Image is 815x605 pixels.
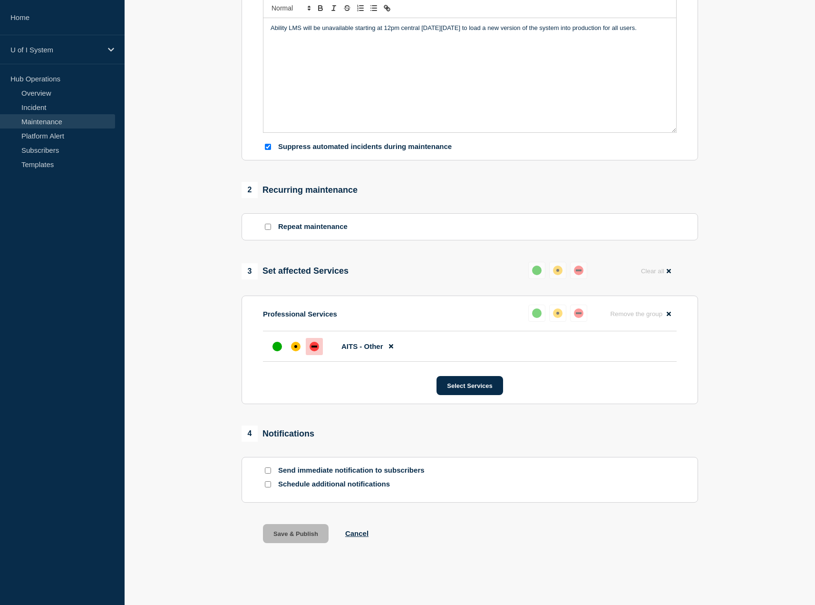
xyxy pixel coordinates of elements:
button: Toggle bulleted list [367,2,380,14]
button: down [570,305,587,322]
button: Toggle ordered list [354,2,367,14]
div: Recurring maintenance [242,182,358,198]
input: Suppress automated incidents during maintenance [265,144,271,150]
button: affected [549,262,566,279]
div: Set affected Services [242,263,349,279]
div: up [532,308,542,318]
button: up [528,305,545,322]
span: 3 [242,263,258,279]
button: Toggle bold text [314,2,327,14]
p: U of I System [10,46,102,54]
span: 2 [242,182,258,198]
p: Professional Services [263,310,337,318]
div: affected [553,266,563,275]
div: up [272,342,282,351]
p: Schedule additional notifications [278,480,430,489]
span: 4 [242,426,258,442]
div: Message [263,18,676,132]
button: Toggle link [380,2,394,14]
div: up [532,266,542,275]
p: Send immediate notification to subscribers [278,466,430,475]
span: Remove the group [610,310,662,317]
div: affected [553,308,563,318]
input: Schedule additional notifications [265,481,271,487]
div: affected [291,342,301,351]
div: down [574,266,583,275]
button: Toggle italic text [327,2,340,14]
input: Repeat maintenance [265,224,271,230]
p: Ability LMS will be unavailable starting at 12pm central [DATE][DATE] to load a new version of th... [271,24,669,32]
button: affected [549,305,566,322]
input: Send immediate notification to subscribers [265,467,271,474]
button: Cancel [345,529,369,537]
button: Save & Publish [263,524,329,543]
p: Suppress automated incidents during maintenance [278,142,452,151]
span: Font size [267,2,314,14]
button: up [528,262,545,279]
div: down [574,308,583,318]
button: Select Services [437,376,503,395]
button: down [570,262,587,279]
div: Notifications [242,426,314,442]
span: AITS - Other [341,342,383,350]
button: Toggle strikethrough text [340,2,354,14]
button: Clear all [635,262,677,280]
p: Repeat maintenance [278,222,348,231]
div: down [310,342,319,351]
button: Remove the group [604,305,677,323]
